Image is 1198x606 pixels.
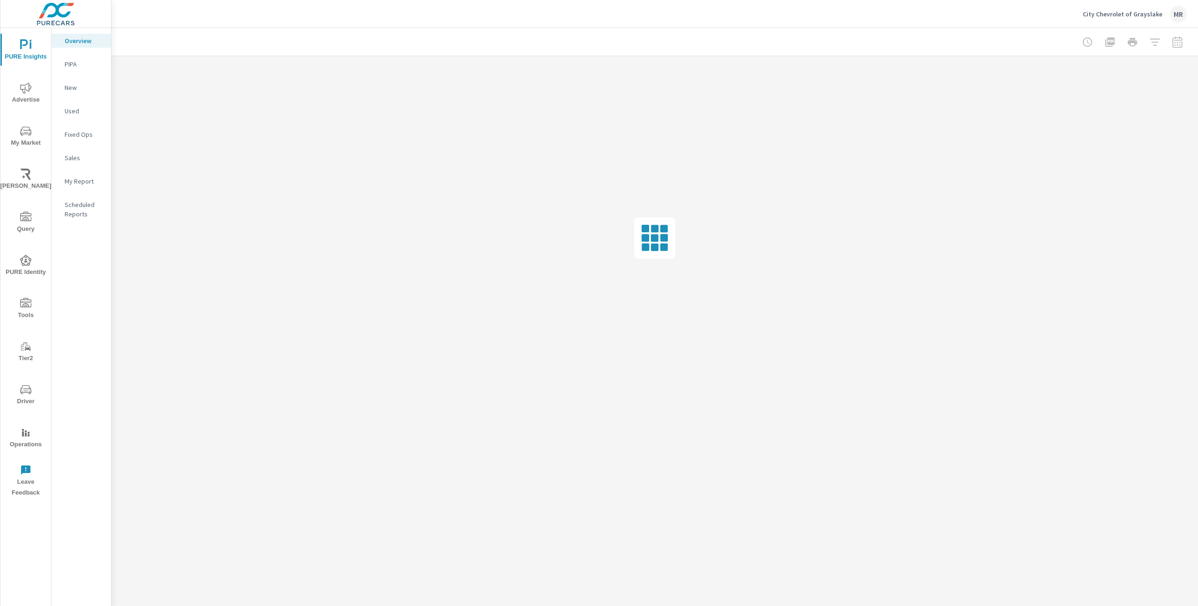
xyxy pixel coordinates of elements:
[3,341,48,364] span: Tier2
[52,127,111,141] div: Fixed Ops
[3,384,48,407] span: Driver
[3,212,48,235] span: Query
[65,36,104,45] p: Overview
[52,34,111,48] div: Overview
[52,81,111,95] div: New
[3,82,48,105] span: Advertise
[1170,6,1187,22] div: MR
[65,153,104,163] p: Sales
[3,255,48,278] span: PURE Identity
[1083,10,1162,18] p: City Chevrolet of Grayslake
[0,28,51,502] div: nav menu
[52,174,111,188] div: My Report
[65,130,104,139] p: Fixed Ops
[65,177,104,186] p: My Report
[52,57,111,71] div: PIPA
[52,151,111,165] div: Sales
[3,169,48,192] span: [PERSON_NAME]
[52,198,111,221] div: Scheduled Reports
[3,465,48,498] span: Leave Feedback
[65,200,104,219] p: Scheduled Reports
[52,104,111,118] div: Used
[65,83,104,92] p: New
[3,298,48,321] span: Tools
[3,126,48,148] span: My Market
[65,106,104,116] p: Used
[65,59,104,69] p: PIPA
[3,427,48,450] span: Operations
[3,39,48,62] span: PURE Insights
